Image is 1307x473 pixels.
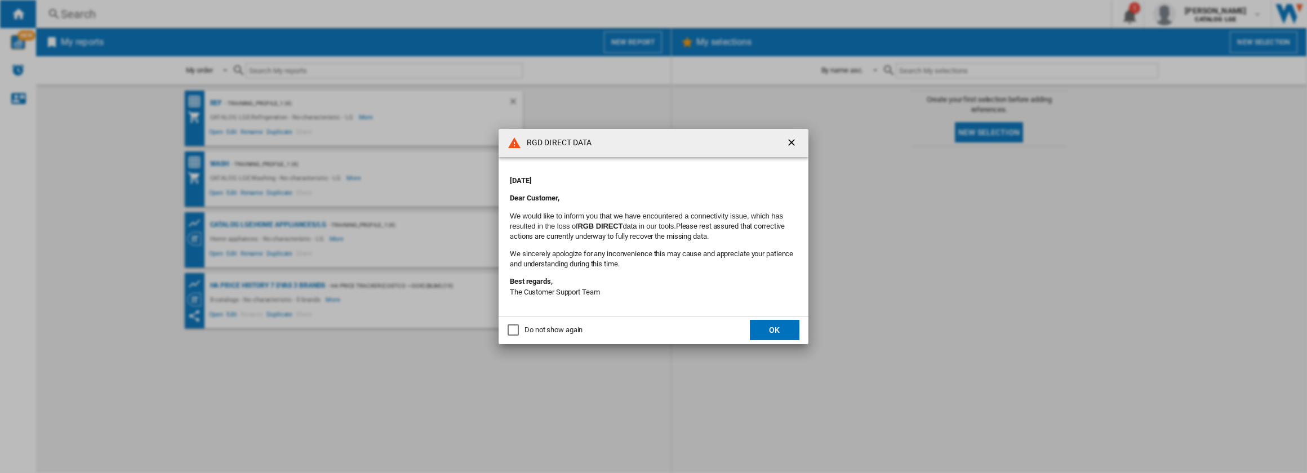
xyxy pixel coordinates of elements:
[524,325,583,335] div: Do not show again
[510,194,559,202] strong: Dear Customer,
[578,222,623,230] b: RGB DIRECT
[510,212,783,230] font: We would like to inform you that we have encountered a connectivity issue, which has resulted in ...
[510,176,531,185] strong: [DATE]
[623,222,675,230] font: data in our tools.
[510,276,797,297] p: The Customer Support Team
[521,137,592,149] h4: RGD DIRECT DATA
[786,137,799,150] ng-md-icon: getI18NText('BUTTONS.CLOSE_DIALOG')
[508,325,583,336] md-checkbox: Do not show again
[510,211,797,242] p: Please rest assured that corrective actions are currently underway to fully recover the missing d...
[510,249,797,269] p: We sincerely apologize for any inconvenience this may cause and appreciate your patience and unde...
[781,132,804,154] button: getI18NText('BUTTONS.CLOSE_DIALOG')
[510,277,553,285] strong: Best regards,
[750,320,799,340] button: OK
